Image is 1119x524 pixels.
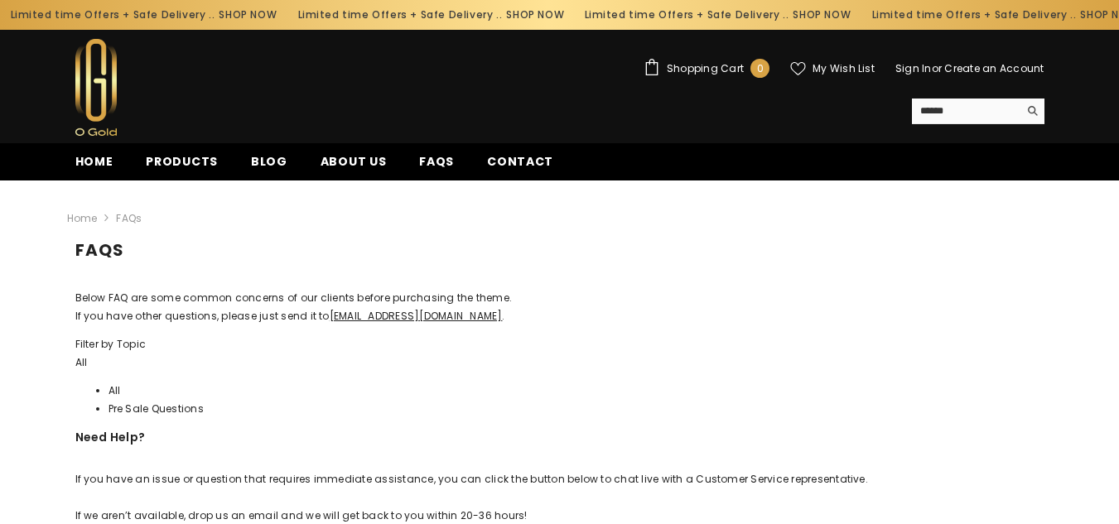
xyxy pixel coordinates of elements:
[75,355,88,369] span: All
[75,289,1044,325] p: Below FAQ are some common concerns of our clients before purchasing the theme. If you have other ...
[185,6,243,24] a: SHOP NOW
[932,61,942,75] span: or
[75,337,147,351] span: Filter by Topic
[540,2,827,28] div: Limited time Offers + Safe Delivery ..
[757,60,764,78] span: 0
[75,233,1044,279] h1: FAQs
[75,353,1044,372] div: All
[116,209,142,228] span: FAQs
[67,209,98,228] a: Home
[67,180,1036,233] nav: breadcrumbs
[253,2,540,28] div: Limited time Offers + Safe Delivery ..
[304,152,403,180] a: About us
[1019,99,1044,123] button: Search
[59,152,130,180] a: Home
[251,153,287,170] span: Blog
[667,64,744,74] span: Shopping Cart
[759,6,817,24] a: SHOP NOW
[895,61,932,75] a: Sign In
[790,61,875,76] a: My Wish List
[419,153,454,170] span: FAQs
[944,61,1044,75] a: Create an Account
[75,153,113,170] span: Home
[75,428,1044,460] h3: Need Help?
[487,153,553,170] span: Contact
[827,2,1114,28] div: Limited time Offers + Safe Delivery ..
[471,6,529,24] a: SHOP NOW
[75,39,117,136] img: Ogold Shop
[644,59,769,78] a: Shopping Cart
[330,309,503,323] a: [EMAIL_ADDRESS][DOMAIN_NAME]
[1046,6,1104,24] a: SHOP NOW
[403,152,470,180] a: FAQs
[109,383,121,397] span: All
[146,153,218,170] span: Products
[129,152,234,180] a: Products
[234,152,304,180] a: Blog
[813,64,875,74] span: My Wish List
[75,472,868,522] span: If you have an issue or question that requires immediate assistance, you can click the button bel...
[470,152,570,180] a: Contact
[912,99,1044,124] summary: Search
[321,153,387,170] span: About us
[109,401,204,416] span: Pre Sale Questions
